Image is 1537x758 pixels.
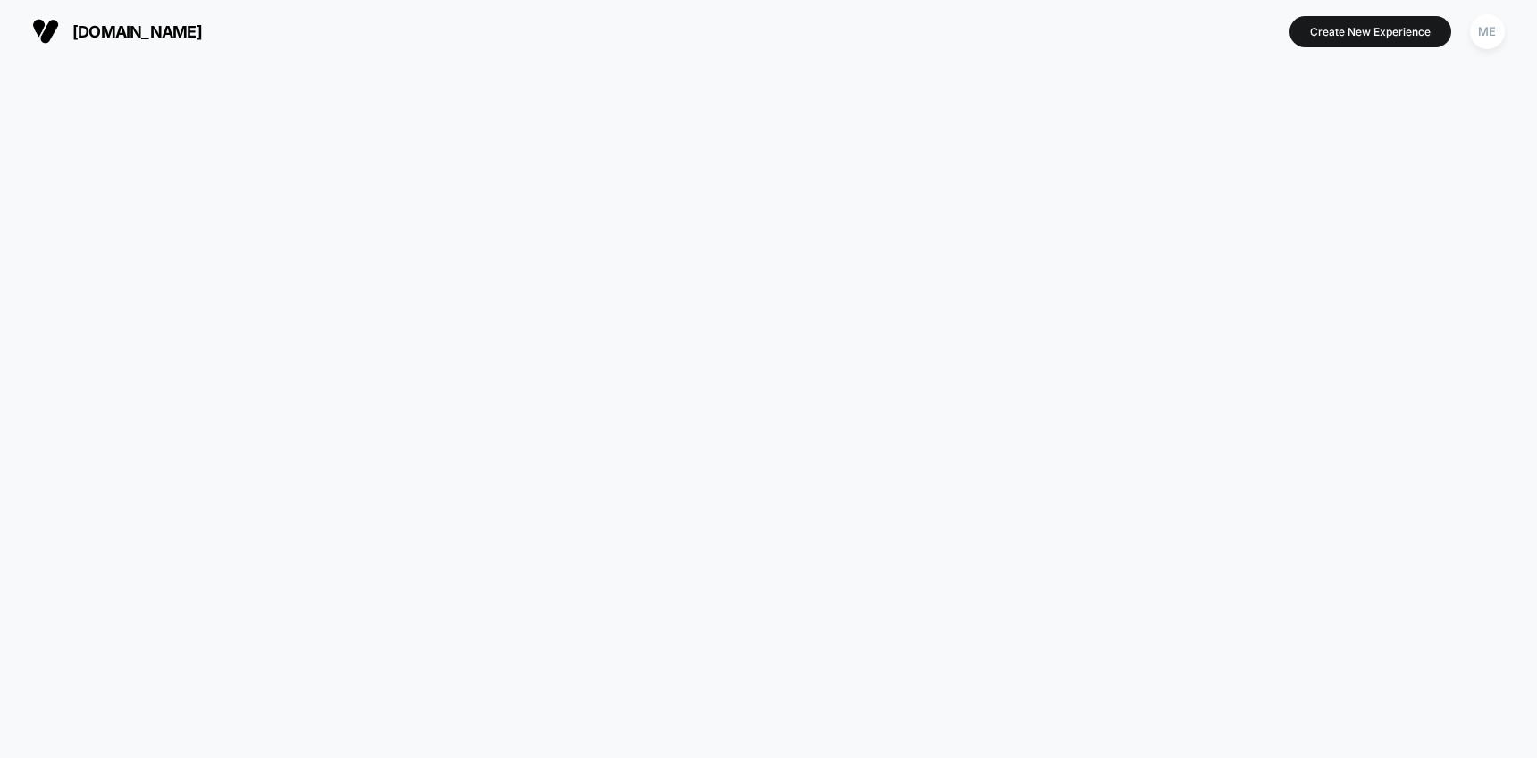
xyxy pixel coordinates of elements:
span: [DOMAIN_NAME] [72,22,202,41]
button: ME [1465,13,1510,50]
div: ME [1470,14,1505,49]
button: Create New Experience [1289,16,1451,47]
button: [DOMAIN_NAME] [27,17,207,46]
img: Visually logo [32,18,59,45]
